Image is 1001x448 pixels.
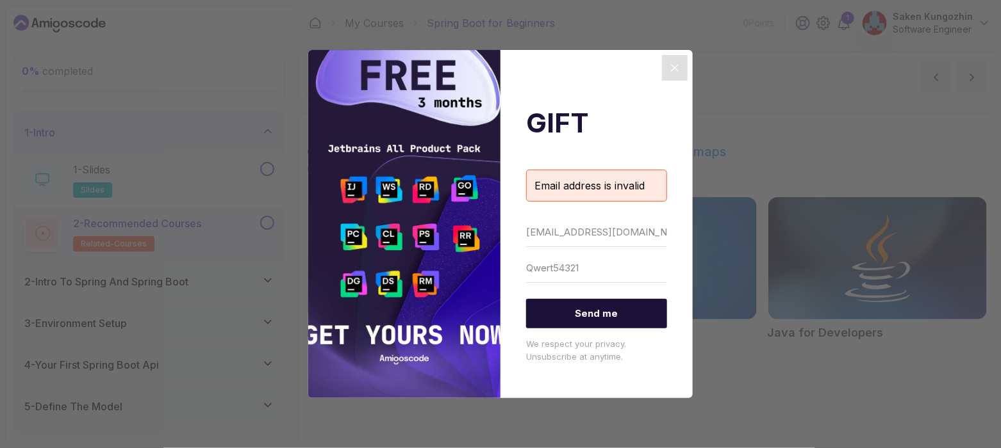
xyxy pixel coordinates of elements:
[526,299,667,329] button: Send me
[526,218,667,247] input: First Name
[662,55,688,81] button: Close
[526,102,667,143] h2: GIFT
[526,253,667,283] input: Email Address
[526,338,667,363] p: We respect your privacy. Unsubscribe at anytime.
[534,178,659,193] li: Email address is invalid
